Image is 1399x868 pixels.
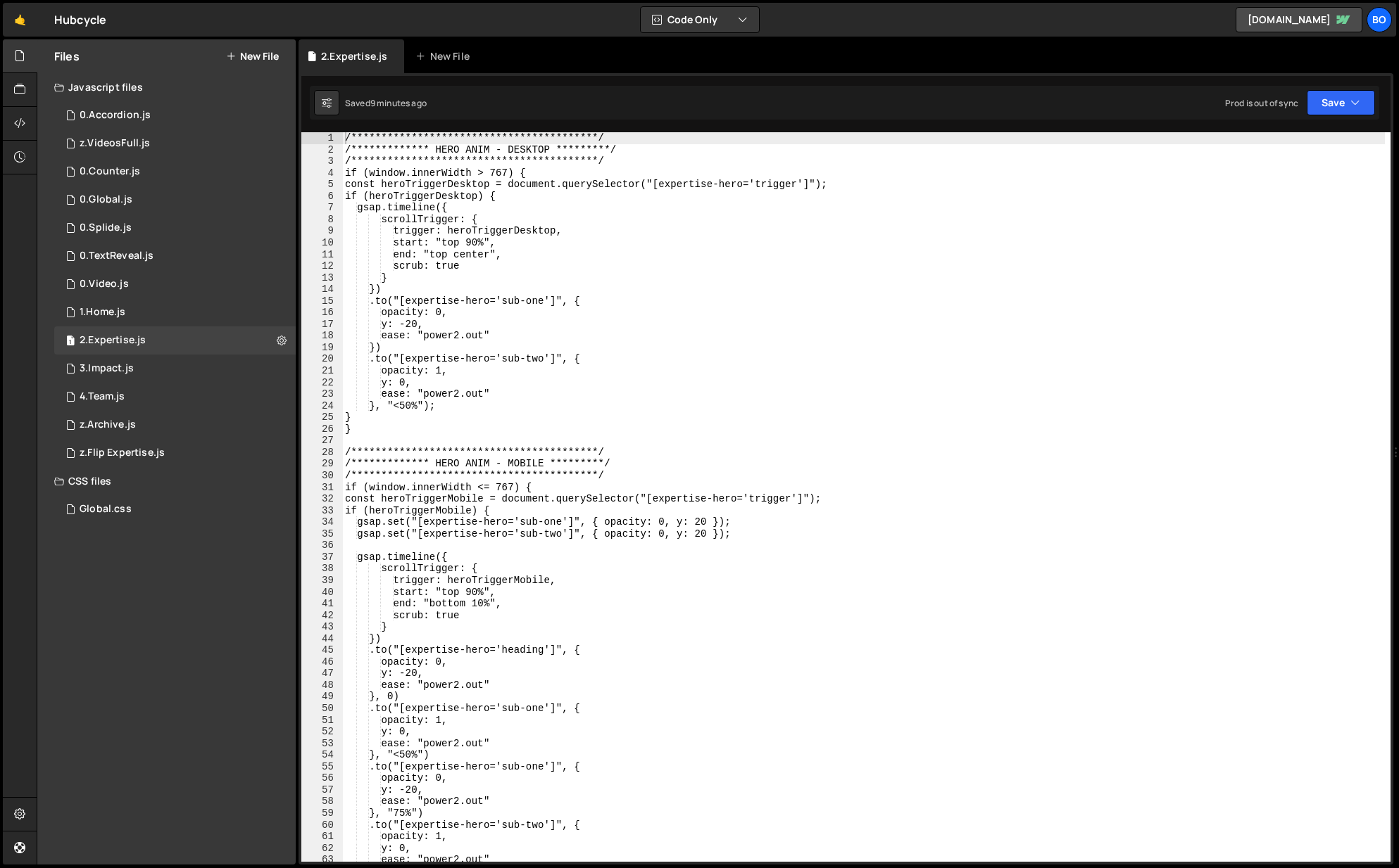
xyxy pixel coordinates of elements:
div: 43 [301,621,343,633]
a: [DOMAIN_NAME] [1236,7,1362,32]
div: 7 [301,202,343,214]
div: 22 [301,377,343,389]
div: 47 [301,668,343,679]
div: 15 [301,295,343,307]
div: 52 [301,726,343,738]
div: 33 [301,505,343,517]
div: 1.Home.js [80,306,125,319]
div: 2 [301,144,343,156]
div: 8 [301,214,343,226]
div: 23 [301,388,343,400]
div: 28 [301,447,343,459]
div: 15889/42631.js [54,186,296,214]
div: 15889/44427.js [54,129,296,158]
div: 10 [301,237,343,249]
button: New File [226,51,279,62]
div: 34 [301,516,343,528]
div: 13 [301,272,343,284]
div: 35 [301,528,343,540]
div: 15889/43273.js [54,214,296,242]
div: 29 [301,458,343,470]
div: 57 [301,784,343,796]
div: 15889/42709.js [54,158,296,186]
div: 53 [301,738,343,750]
div: 15889/42773.js [54,326,296,355]
div: 15889/43216.js [54,270,296,298]
div: 21 [301,365,343,377]
div: 59 [301,808,343,819]
div: 0.Video.js [80,278,129,291]
div: 19 [301,342,343,354]
div: z.Archive.js [80,419,136,431]
div: 0.Global.js [80,193,132,206]
div: 11 [301,249,343,261]
div: 44 [301,633,343,645]
div: 54 [301,749,343,761]
div: 15889/42505.js [54,242,296,270]
div: 51 [301,715,343,727]
div: 15889/43250.js [54,101,296,129]
div: 61 [301,831,343,843]
div: 17 [301,319,343,331]
div: 48 [301,679,343,691]
div: 30 [301,470,343,482]
div: Saved [345,97,427,109]
div: 60 [301,819,343,831]
div: 15889/42433.js [54,411,296,439]
div: 15889/43683.js [54,439,296,467]
div: 9 minutes ago [370,97,427,109]
div: Hubcycle [54,11,106,28]
div: Javascript files [37,73,296,101]
div: 37 [301,551,343,563]
div: 9 [301,225,343,237]
div: 58 [301,796,343,808]
div: 12 [301,260,343,272]
div: Global.css [80,503,132,516]
div: z.VideosFull.js [80,137,150,150]
div: 6 [301,191,343,203]
div: 27 [301,435,343,447]
div: 20 [301,353,343,365]
div: 15889/44242.css [54,495,296,523]
div: 32 [301,493,343,505]
div: 4.Team.js [80,390,125,403]
div: 38 [301,563,343,575]
div: z.Flip Expertise.js [80,447,165,459]
div: 0.Splide.js [80,222,132,234]
div: 40 [301,587,343,599]
div: 1 [301,132,343,144]
div: 25 [301,411,343,423]
div: 46 [301,656,343,668]
div: 2.Expertise.js [80,334,146,347]
div: 4 [301,167,343,179]
button: Code Only [641,7,759,32]
div: 56 [301,772,343,784]
div: 14 [301,283,343,295]
span: 1 [66,336,75,347]
div: 16 [301,307,343,319]
div: 15889/42417.js [54,298,296,326]
div: 36 [301,540,343,551]
div: 31 [301,482,343,494]
a: 🤙 [3,3,37,37]
div: 26 [301,423,343,435]
div: 3 [301,155,343,167]
div: 15889/43677.js [54,383,296,411]
div: 0.Accordion.js [80,109,151,122]
div: 15889/43502.js [54,355,296,383]
a: Bo [1367,7,1392,32]
div: 62 [301,843,343,855]
h2: Files [54,49,80,64]
div: 41 [301,598,343,610]
div: 3.Impact.js [80,362,134,375]
div: CSS files [37,467,296,495]
div: 2.Expertise.js [321,49,387,63]
div: 50 [301,703,343,715]
div: 5 [301,179,343,191]
div: 45 [301,644,343,656]
div: 0.TextReveal.js [80,250,153,262]
div: 63 [301,854,343,866]
div: New File [415,49,475,63]
div: 42 [301,610,343,622]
